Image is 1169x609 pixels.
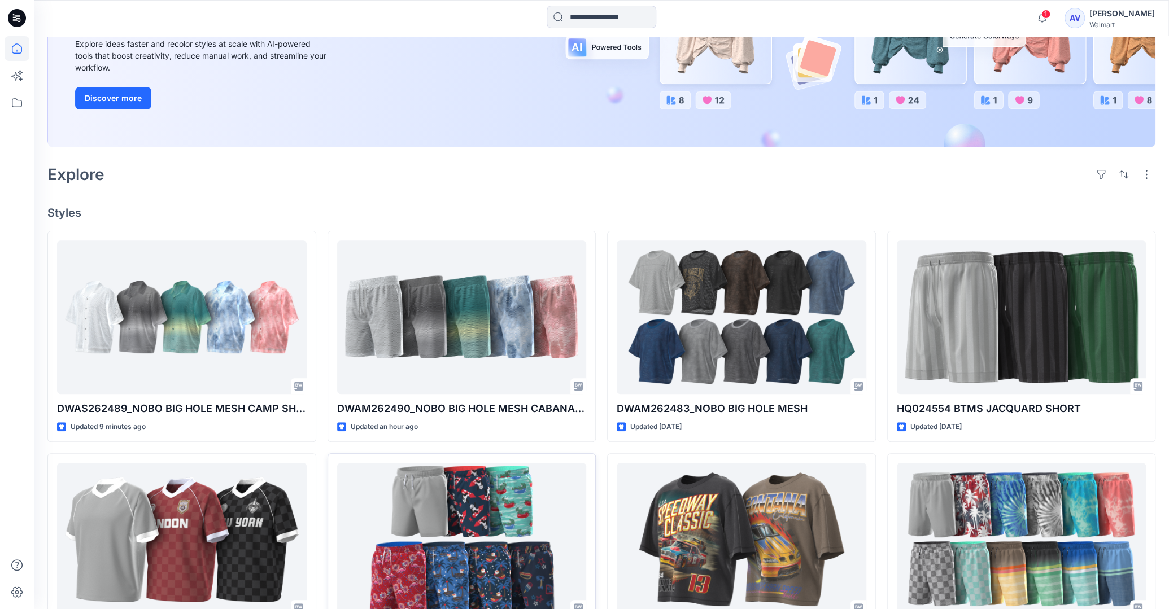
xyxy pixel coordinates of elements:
[337,401,587,417] p: DWAM262490_NOBO BIG HOLE MESH CABANA SHORT
[617,401,866,417] p: DWAM262483_NOBO BIG HOLE MESH
[1089,20,1155,29] div: Walmart
[617,240,866,393] a: DWAM262483_NOBO BIG HOLE MESH
[75,38,329,73] div: Explore ideas faster and recolor styles at scale with AI-powered tools that boost creativity, red...
[75,87,151,109] button: Discover more
[910,421,962,433] p: Updated [DATE]
[630,421,682,433] p: Updated [DATE]
[1041,10,1050,19] span: 1
[47,206,1155,220] h4: Styles
[897,240,1146,393] a: HQ024554 BTMS JACQUARD SHORT
[47,165,104,183] h2: Explore
[897,401,1146,417] p: HQ024554 BTMS JACQUARD SHORT
[71,421,146,433] p: Updated 9 minutes ago
[1065,8,1085,28] div: AV
[57,240,307,393] a: DWAS262489_NOBO BIG HOLE MESH CAMP SHIRT
[337,240,587,393] a: DWAM262490_NOBO BIG HOLE MESH CABANA SHORT
[57,401,307,417] p: DWAS262489_NOBO BIG HOLE MESH CAMP SHIRT
[75,87,329,109] a: Discover more
[1089,7,1155,20] div: [PERSON_NAME]
[351,421,418,433] p: Updated an hour ago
